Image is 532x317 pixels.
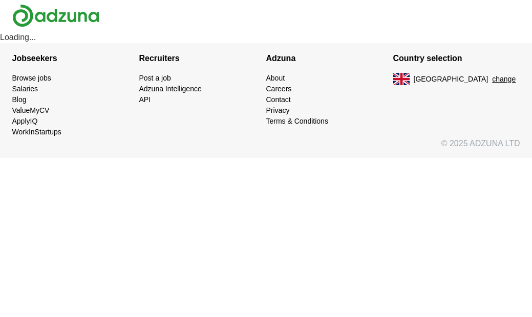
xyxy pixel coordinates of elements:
a: Blog [12,95,27,104]
div: © 2025 ADZUNA LTD [4,137,528,158]
a: Salaries [12,85,38,93]
a: ApplyIQ [12,117,38,125]
img: Adzuna logo [12,4,99,27]
a: ValueMyCV [12,106,50,114]
a: About [266,74,285,82]
h4: Country selection [393,44,520,73]
a: API [139,95,151,104]
button: change [492,74,516,85]
a: Careers [266,85,292,93]
span: [GEOGRAPHIC_DATA] [414,74,488,85]
a: Terms & Conditions [266,117,328,125]
img: UK flag [393,73,410,85]
a: Adzuna Intelligence [139,85,202,93]
a: WorkInStartups [12,128,61,136]
a: Privacy [266,106,290,114]
a: Contact [266,95,291,104]
a: Post a job [139,74,171,82]
a: Browse jobs [12,74,51,82]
